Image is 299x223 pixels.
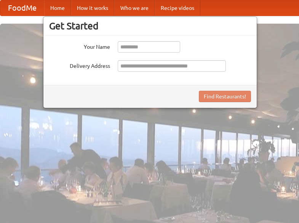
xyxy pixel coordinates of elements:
[49,41,110,51] label: Your Name
[44,0,71,16] a: Home
[114,0,155,16] a: Who we are
[49,20,251,32] h3: Get Started
[49,60,110,70] label: Delivery Address
[0,0,44,16] a: FoodMe
[155,0,200,16] a: Recipe videos
[71,0,114,16] a: How it works
[199,91,251,102] button: Find Restaurants!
